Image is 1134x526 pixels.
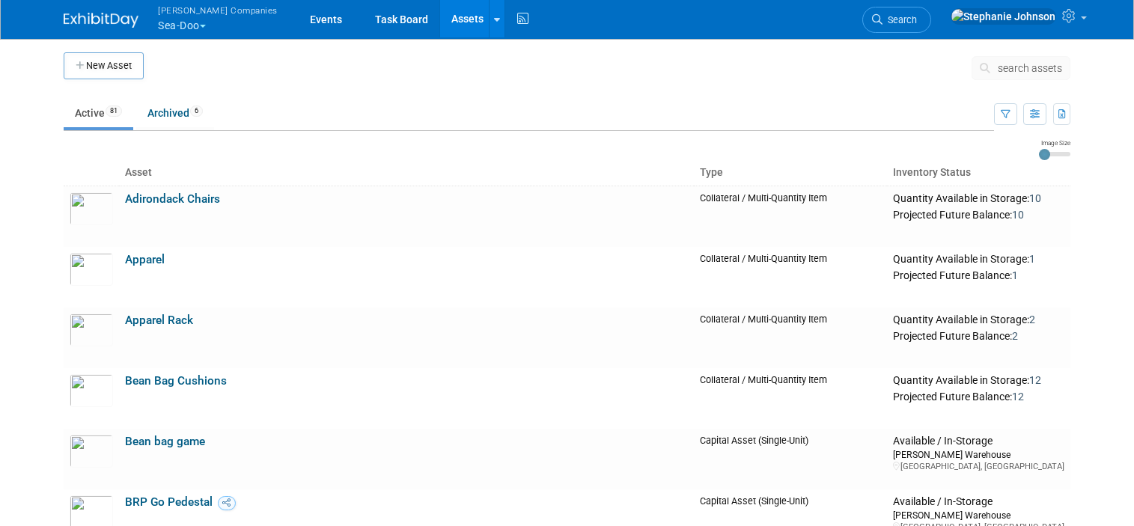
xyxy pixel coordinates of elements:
div: Image Size [1039,138,1070,147]
div: Quantity Available in Storage: [893,192,1064,206]
a: Bean Bag Cushions [125,374,227,388]
div: [PERSON_NAME] Warehouse [893,509,1064,522]
button: New Asset [64,52,144,79]
td: Collateral / Multi-Quantity Item [694,247,887,308]
a: Adirondack Chairs [125,192,220,206]
div: Projected Future Balance: [893,327,1064,343]
div: [PERSON_NAME] Warehouse [893,448,1064,461]
div: [GEOGRAPHIC_DATA], [GEOGRAPHIC_DATA] [893,461,1064,472]
div: Available / In-Storage [893,495,1064,509]
th: Type [694,160,887,186]
td: Collateral / Multi-Quantity Item [694,186,887,247]
div: Projected Future Balance: [893,266,1064,283]
span: Search [882,14,917,25]
span: 81 [106,105,122,117]
div: Available / In-Storage [893,435,1064,448]
span: 10 [1012,209,1024,221]
span: 1 [1012,269,1018,281]
span: [PERSON_NAME] Companies [158,2,278,18]
td: Capital Asset (Single-Unit) [694,429,887,489]
span: 12 [1029,374,1041,386]
a: Apparel Rack [125,314,193,327]
div: Quantity Available in Storage: [893,374,1064,388]
th: Asset [119,160,694,186]
img: Stephanie Johnson [951,8,1056,25]
a: Search [862,7,931,33]
a: Active81 [64,99,133,127]
span: 6 [190,105,203,117]
a: BRP Go Pedestal [125,495,213,509]
span: search assets [998,62,1062,74]
div: Projected Future Balance: [893,206,1064,222]
td: Collateral / Multi-Quantity Item [694,308,887,368]
span: 2 [1012,330,1018,342]
img: ExhibitDay [64,13,138,28]
td: Collateral / Multi-Quantity Item [694,368,887,429]
span: 1 [1029,253,1035,265]
a: Archived6 [136,99,214,127]
a: Bean bag game [125,435,205,448]
div: Quantity Available in Storage: [893,314,1064,327]
span: 10 [1029,192,1041,204]
span: 12 [1012,391,1024,403]
span: 2 [1029,314,1035,325]
button: search assets [972,56,1070,80]
a: Apparel [125,253,165,266]
div: Projected Future Balance: [893,388,1064,404]
div: Quantity Available in Storage: [893,253,1064,266]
